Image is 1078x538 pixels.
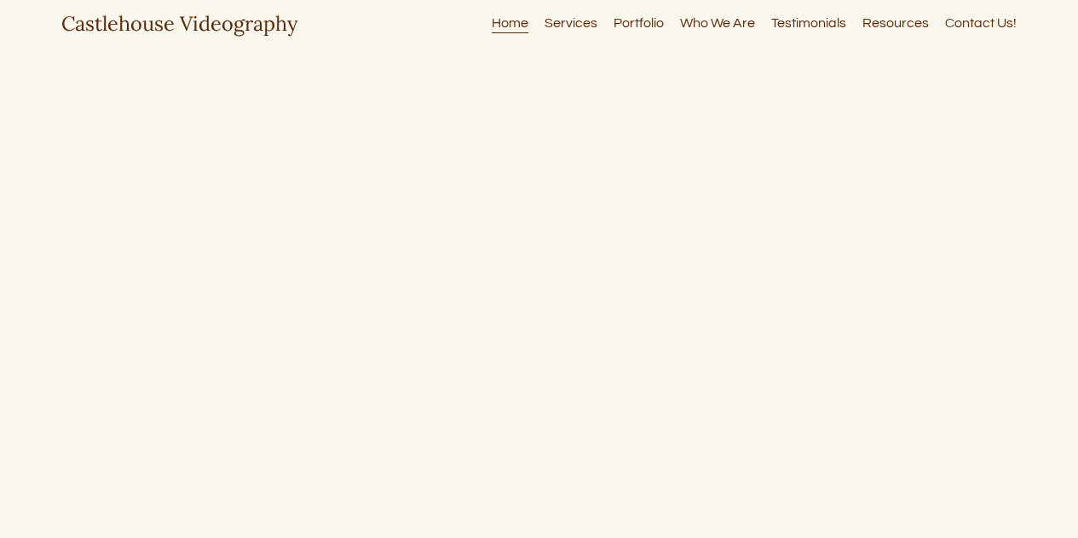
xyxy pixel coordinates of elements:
[614,11,664,34] a: Portfolio
[492,11,528,34] a: Home
[545,11,597,34] a: Services
[61,470,458,483] em: Full service elopements: planning, photography and videography
[771,11,846,34] a: Testimonials
[945,11,1017,34] a: Contact Us!
[61,10,297,36] a: Castlehouse Videography
[680,11,755,34] a: Who We Are
[862,11,929,34] a: Resources
[61,322,885,445] strong: [US_STATE] ELOPEMENTS FOR NATURE LOVING ROMANTICS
